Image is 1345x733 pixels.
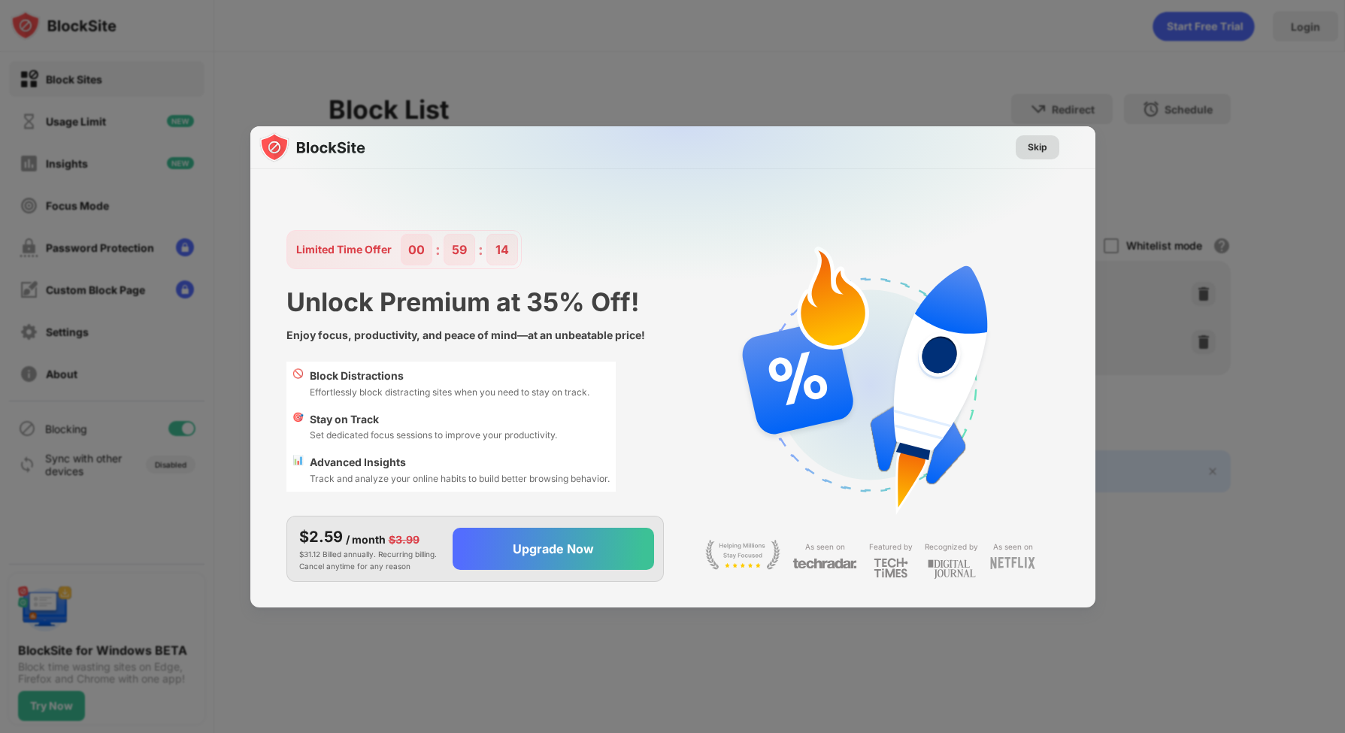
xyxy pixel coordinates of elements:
img: light-digital-journal.svg [928,557,976,582]
img: light-techtimes.svg [874,557,908,578]
div: As seen on [993,540,1033,554]
img: light-netflix.svg [990,557,1035,569]
img: gradient.svg [259,126,1104,424]
div: Advanced Insights [310,454,610,471]
div: 📊 [292,454,304,486]
div: $3.99 [389,532,420,548]
div: Skip [1028,140,1047,155]
div: Set dedicated focus sessions to improve your productivity. [310,428,557,442]
div: Recognized by [925,540,978,554]
div: Upgrade Now [513,541,594,556]
div: $2.59 [299,526,343,548]
div: Featured by [869,540,913,554]
img: light-stay-focus.svg [705,540,780,570]
div: $31.12 Billed annually. Recurring billing. Cancel anytime for any reason [299,526,441,572]
div: Track and analyze your online habits to build better browsing behavior. [310,471,610,486]
div: 🎯 [292,411,304,443]
div: As seen on [805,540,845,554]
div: / month [346,532,386,548]
img: light-techradar.svg [792,557,857,570]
